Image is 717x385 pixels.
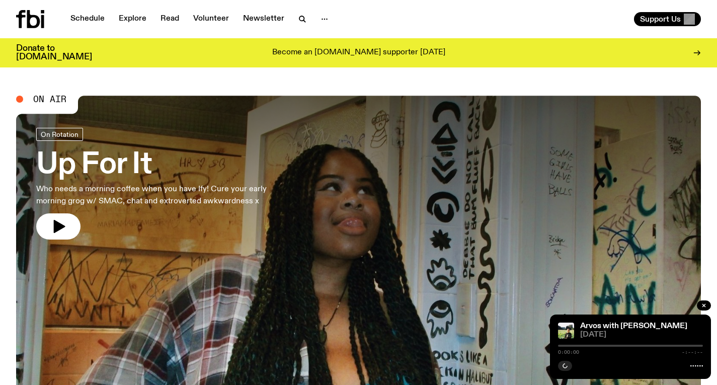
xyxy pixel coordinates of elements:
[640,15,681,24] span: Support Us
[580,322,687,330] a: Arvos with [PERSON_NAME]
[36,128,294,240] a: Up For ItWho needs a morning coffee when you have Ify! Cure your early morning grog w/ SMAC, chat...
[634,12,701,26] button: Support Us
[113,12,152,26] a: Explore
[272,48,445,57] p: Become an [DOMAIN_NAME] supporter [DATE]
[64,12,111,26] a: Schedule
[237,12,290,26] a: Newsletter
[187,12,235,26] a: Volunteer
[558,350,579,355] span: 0:00:00
[682,350,703,355] span: -:--:--
[41,130,78,138] span: On Rotation
[36,128,83,141] a: On Rotation
[16,44,92,61] h3: Donate to [DOMAIN_NAME]
[580,331,703,339] span: [DATE]
[36,183,294,207] p: Who needs a morning coffee when you have Ify! Cure your early morning grog w/ SMAC, chat and extr...
[36,151,294,179] h3: Up For It
[154,12,185,26] a: Read
[33,95,66,104] span: On Air
[558,323,574,339] img: Bri is smiling and wearing a black t-shirt. She is standing in front of a lush, green field. Ther...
